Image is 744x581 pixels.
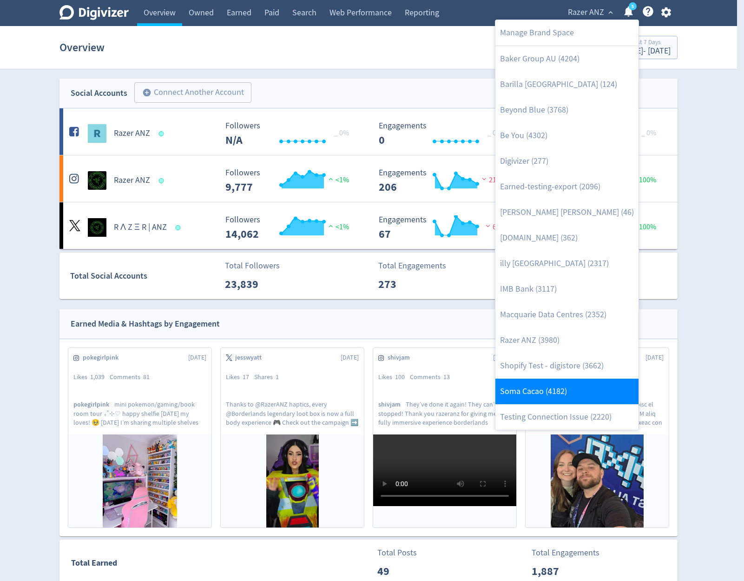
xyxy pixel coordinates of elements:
[495,251,639,276] a: illy [GEOGRAPHIC_DATA] (2317)
[495,404,639,430] a: Testing Connection Issue (2220)
[495,327,639,353] a: Razer ANZ (3980)
[495,200,639,225] a: [PERSON_NAME] [PERSON_NAME] (46)
[495,72,639,97] a: Barilla [GEOGRAPHIC_DATA] (124)
[495,123,639,148] a: Be You (4302)
[495,302,639,327] a: Macquarie Data Centres (2352)
[495,46,639,72] a: Baker Group AU (4204)
[495,20,639,46] a: Manage Brand Space
[495,148,639,174] a: Digivizer (277)
[495,379,639,404] a: Soma Cacao (4182)
[495,276,639,302] a: IMB Bank (3117)
[495,97,639,123] a: Beyond Blue (3768)
[495,174,639,200] a: Earned-testing-export (2096)
[495,225,639,251] a: [DOMAIN_NAME] (362)
[495,353,639,379] a: Shopify Test - digistore (3662)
